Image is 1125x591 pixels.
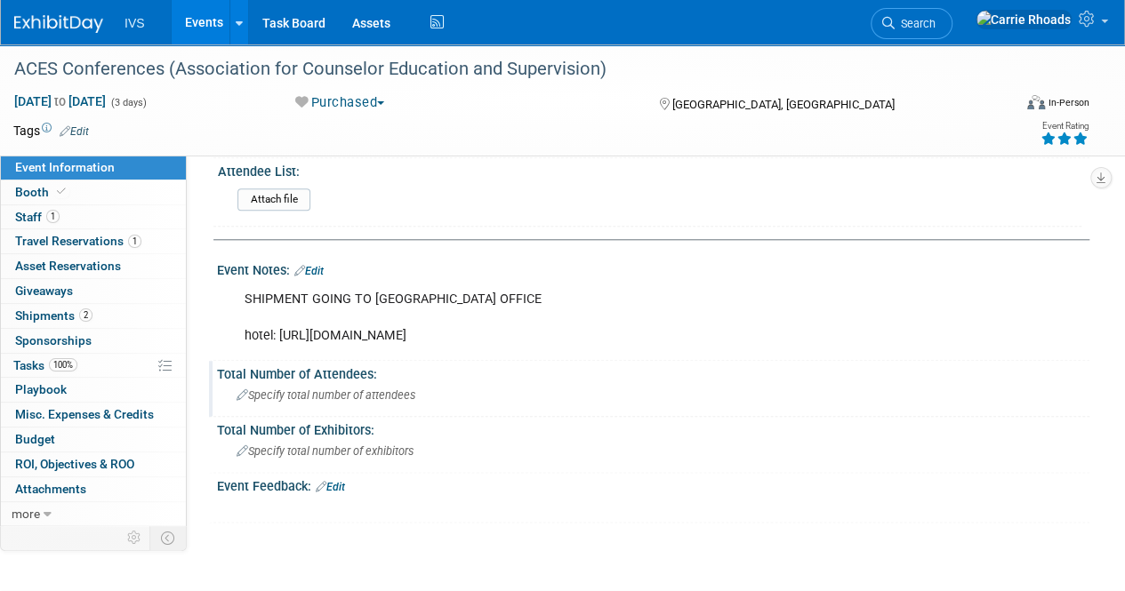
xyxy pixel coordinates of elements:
span: Travel Reservations [15,234,141,248]
a: Edit [294,265,324,277]
div: Total Number of Exhibitors: [217,417,1089,439]
a: Travel Reservations1 [1,229,186,253]
span: 2 [79,308,92,322]
span: Shipments [15,308,92,323]
div: ACES Conferences (Association for Counselor Education and Supervision) [8,53,998,85]
span: Staff [15,210,60,224]
span: Specify total number of exhibitors [237,444,414,458]
td: Toggle Event Tabs [150,526,187,549]
a: Attachments [1,477,186,501]
a: Sponsorships [1,329,186,353]
span: 100% [49,358,77,371]
span: (3 days) [109,97,147,108]
a: Tasks100% [1,354,186,378]
div: Event Rating [1041,122,1089,131]
a: Edit [60,125,89,138]
span: IVS [125,16,145,30]
img: ExhibitDay [14,15,103,33]
button: Purchased [289,93,391,112]
a: Playbook [1,378,186,402]
span: Search [895,17,936,30]
span: Playbook [15,382,67,396]
i: Booth reservation complete [57,187,66,196]
div: Attendee List: [218,158,1081,180]
img: Format-Inperson.png [1027,95,1045,109]
a: Staff1 [1,205,186,229]
div: SHIPMENT GOING TO [GEOGRAPHIC_DATA] OFFICE hotel: [URL][DOMAIN_NAME] [232,282,917,353]
span: [DATE] [DATE] [13,93,107,109]
span: Specify total number of attendees [237,388,415,402]
span: more [12,507,40,521]
span: Misc. Expenses & Credits [15,407,154,421]
span: 1 [128,235,141,248]
span: Giveaways [15,284,73,298]
a: Booth [1,180,186,204]
div: Event Format [932,92,1089,119]
span: Sponsorships [15,333,92,347]
span: to [52,94,68,108]
a: Shipments2 [1,304,186,328]
div: Event Notes: [217,257,1089,280]
span: Budget [15,432,55,446]
a: Asset Reservations [1,254,186,278]
span: 1 [46,210,60,223]
div: Total Number of Attendees: [217,361,1089,383]
a: Event Information [1,156,186,180]
span: ROI, Objectives & ROO [15,457,134,471]
td: Tags [13,122,89,140]
a: Search [871,8,952,39]
a: Edit [316,481,345,493]
a: Misc. Expenses & Credits [1,403,186,427]
span: Attachments [15,482,86,496]
span: [GEOGRAPHIC_DATA], [GEOGRAPHIC_DATA] [671,98,894,111]
span: Tasks [13,358,77,372]
div: Event Feedback: [217,473,1089,496]
a: ROI, Objectives & ROO [1,452,186,476]
span: Event Information [15,160,115,174]
a: more [1,502,186,526]
div: In-Person [1048,96,1089,109]
td: Personalize Event Tab Strip [119,526,150,549]
a: Giveaways [1,279,186,303]
span: Asset Reservations [15,259,121,273]
a: Budget [1,427,186,451]
span: Booth [15,185,69,199]
img: Carrie Rhoads [976,10,1072,29]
